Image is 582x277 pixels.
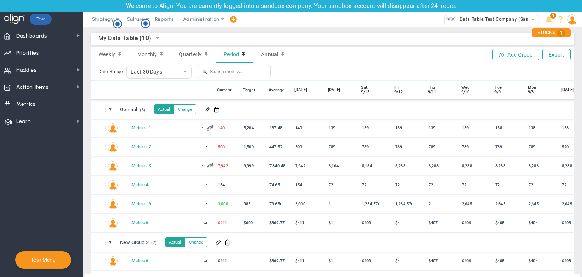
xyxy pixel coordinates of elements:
div: 1 [326,257,355,265]
span: Original Target that is linked 1 time [207,126,211,131]
div: 789 [493,143,521,151]
div: Tue 9/9 [493,85,521,94]
span: Drag to reorder categories [97,107,108,113]
span: Period [224,51,239,57]
div: 137.484 [267,124,292,132]
div: 407 [426,219,455,227]
div: Drag to reorder [97,144,105,150]
div: 2 [426,200,455,208]
div: 72 [526,181,555,189]
span: Manually Updated [199,164,204,168]
li: Announcements [543,12,555,27]
div: 7,840.484 [267,162,292,170]
div: 789 [460,143,488,151]
div: [DATE] [326,88,355,92]
div: $411 [216,219,240,227]
div: 406 [460,219,488,227]
div: 139 [326,124,355,132]
div: 3,000 [293,200,321,208]
span: ▼ [108,107,113,112]
div: 72 [360,181,388,189]
div: 404 [526,219,555,227]
div: Thu 9/11 [426,85,455,94]
div: 2,645 [493,200,521,208]
div: 369.774 [267,219,292,227]
div: 8,288 [493,162,521,170]
button: Actual [154,104,174,114]
span: Manually Updated [199,126,204,131]
input: Search metrics... [198,65,271,78]
span: 1 [557,29,565,37]
span: Manually Updated [203,145,208,150]
div: 139 [393,124,421,132]
span: 1 [210,124,214,128]
div: 1,234,567,876,543,221 [393,198,432,209]
img: Chandrika A [108,142,118,152]
span: Huddles [16,62,37,78]
span: Metric - 1 [130,125,194,131]
div: 3,000 [216,200,240,208]
div: 411 [293,219,321,227]
span: Last 30 Days [127,65,179,78]
span: Original Target that is linked 1 time [207,164,211,168]
div: 500 [216,143,240,151]
div: 72 [326,181,355,189]
img: Chandrika A [108,180,118,190]
div: Drag to reorder [97,201,105,207]
label: Date Range [98,69,123,74]
button: Change [185,237,207,247]
div: 154 [293,181,321,189]
div: 789 [360,143,388,151]
div: 140 [216,124,240,132]
span: Metrics [16,96,36,112]
div: 8,164 [326,162,355,170]
span: Drag to reorder categories [97,239,108,246]
div: Drag to reorder [97,220,105,226]
div: 405 [493,219,521,227]
img: Chandrika A [108,256,118,266]
div: 140 [293,124,321,132]
img: Chandrika A [108,123,118,133]
span: Data Table Test Company (Sandbox) [456,14,541,24]
span: Metric - 2 [130,144,194,150]
span: select [151,32,164,45]
span: 🔍 [202,70,207,74]
span: Metric 6 [130,258,194,264]
div: 406 [460,257,488,265]
button: Tour Menu [28,257,58,263]
div: 1 [326,219,355,227]
div: Wed 9/10 [460,85,488,94]
div: - [241,257,266,265]
span: Metric 4 [130,182,194,188]
div: Drag to reorder [97,182,105,188]
div: 8,288 [460,162,488,170]
span: Metric 6 [130,220,194,226]
span: Dashboards [16,28,47,44]
div: 405 [493,257,521,265]
div: 74.645 [267,181,292,189]
img: Chandrika A [108,218,118,228]
div: 4 [393,257,421,265]
div: 1,500 [241,143,266,151]
div: Current [216,88,238,93]
div: 789 [393,143,421,151]
span: Manually Updated [203,221,208,225]
div: - [241,181,266,189]
div: 2,645 [460,200,488,208]
div: 79,649,540,424,458.55 [267,200,292,208]
div: 409 [360,257,388,265]
div: [DATE] [293,88,321,92]
span: Manually Updated [203,202,208,206]
div: 404 [526,257,555,265]
div: 411 [293,257,321,265]
div: 72 [393,181,421,189]
span: ▼ [108,239,113,245]
img: 202891.Person.photo [567,14,577,25]
div: Sat 9/13 [360,85,388,94]
div: 985 [241,200,266,208]
span: Priorities [16,45,39,61]
div: Drag to reorder [97,163,105,169]
div: 139 [460,124,488,132]
div: 789 [426,143,455,151]
div: 72 [493,181,521,189]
